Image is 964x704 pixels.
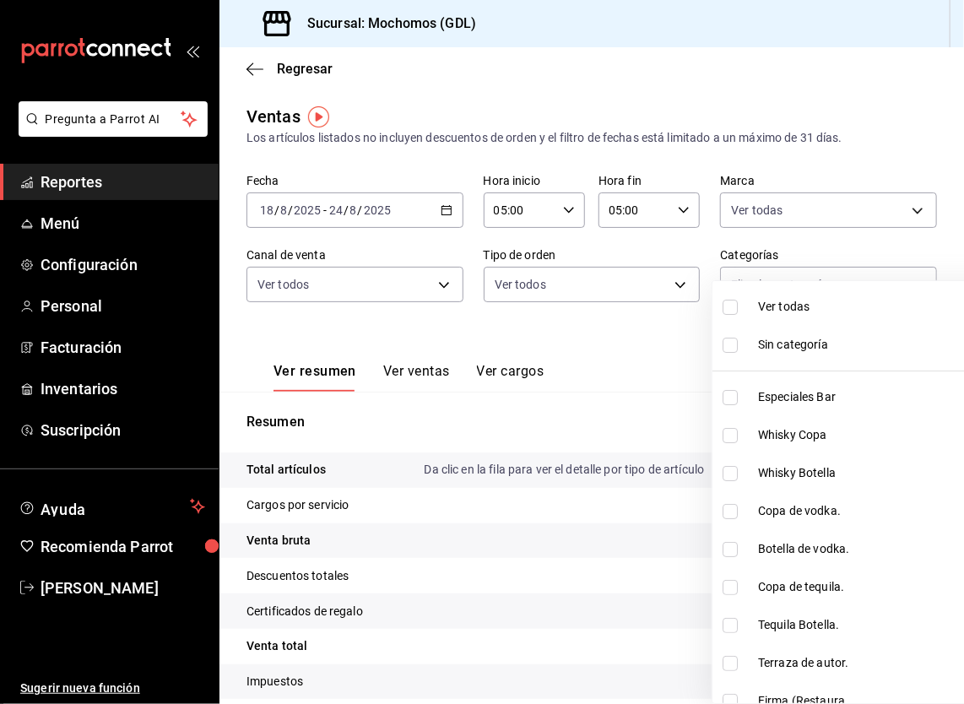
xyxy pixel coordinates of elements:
img: Marcador de información sobre herramientas [308,106,329,127]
